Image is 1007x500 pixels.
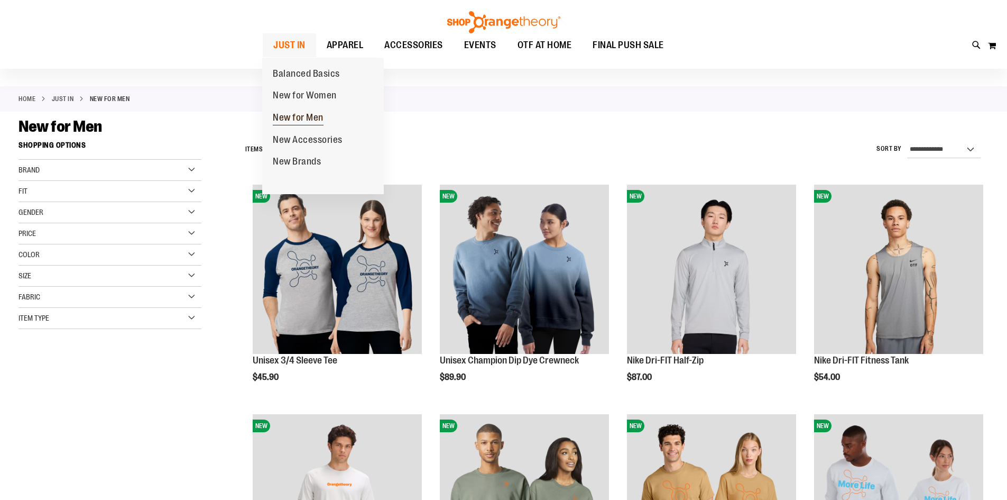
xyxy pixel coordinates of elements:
[262,107,334,129] a: New for Men
[262,85,347,107] a: New for Women
[374,33,454,58] a: ACCESSORIES
[435,179,614,409] div: product
[809,179,988,409] div: product
[814,190,832,203] span: NEW
[273,68,340,81] span: Balanced Basics
[19,94,35,104] a: Home
[627,185,796,356] a: Nike Dri-FIT Half-ZipNEW
[814,372,842,382] span: $54.00
[273,134,343,148] span: New Accessories
[627,185,796,354] img: Nike Dri-FIT Half-Zip
[253,190,270,203] span: NEW
[440,420,457,432] span: NEW
[446,11,562,33] img: Shop Orangetheory
[454,33,507,58] a: EVENTS
[876,144,902,153] label: Sort By
[273,112,324,125] span: New for Men
[263,33,316,57] a: JUST IN
[245,141,281,158] h2: Items to
[440,355,579,366] a: Unisex Champion Dip Dye Crewneck
[627,420,644,432] span: NEW
[19,117,102,135] span: New for Men
[90,94,130,104] strong: New for Men
[627,190,644,203] span: NEW
[52,94,74,104] a: JUST IN
[814,185,983,356] a: Nike Dri-FIT Fitness TankNEW
[262,129,353,151] a: New Accessories
[19,271,31,280] span: Size
[814,185,983,354] img: Nike Dri-FIT Fitness Tank
[814,355,909,366] a: Nike Dri-FIT Fitness Tank
[627,372,653,382] span: $87.00
[19,136,201,160] strong: Shopping Options
[518,33,572,57] span: OTF AT HOME
[627,355,704,366] a: Nike Dri-FIT Half-Zip
[253,372,280,382] span: $45.90
[582,33,675,58] a: FINAL PUSH SALE
[253,185,422,356] a: Unisex 3/4 Sleeve TeeNEW
[19,314,49,322] span: Item Type
[19,208,43,216] span: Gender
[253,355,337,366] a: Unisex 3/4 Sleeve Tee
[622,179,801,409] div: product
[814,420,832,432] span: NEW
[262,58,384,195] ul: JUST IN
[19,229,36,238] span: Price
[273,156,321,169] span: New Brands
[327,33,364,57] span: APPAREL
[440,185,609,356] a: Unisex Champion Dip Dye CrewneckNEW
[19,187,27,195] span: Fit
[440,185,609,354] img: Unisex Champion Dip Dye Crewneck
[247,179,427,409] div: product
[440,190,457,203] span: NEW
[593,33,664,57] span: FINAL PUSH SALE
[464,33,496,57] span: EVENTS
[262,151,331,173] a: New Brands
[19,166,40,174] span: Brand
[316,33,374,58] a: APPAREL
[384,33,443,57] span: ACCESSORIES
[273,90,337,103] span: New for Women
[19,293,40,301] span: Fabric
[262,63,350,85] a: Balanced Basics
[253,420,270,432] span: NEW
[19,250,40,259] span: Color
[507,33,583,58] a: OTF AT HOME
[253,185,422,354] img: Unisex 3/4 Sleeve Tee
[273,33,306,57] span: JUST IN
[440,372,467,382] span: $89.90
